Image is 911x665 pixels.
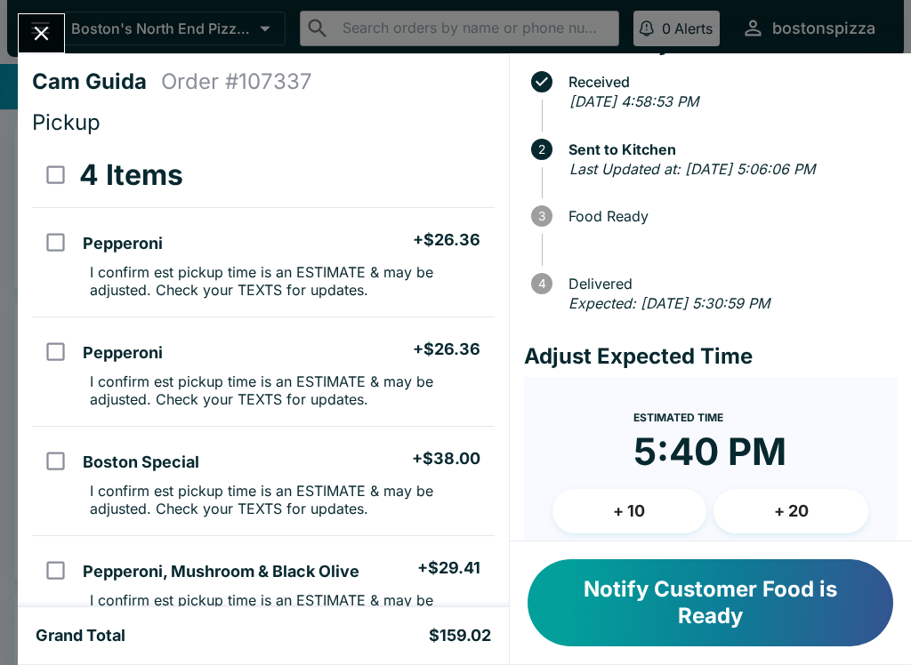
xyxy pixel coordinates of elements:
h5: Boston Special [83,452,199,473]
h5: Pepperoni [83,233,163,254]
span: Received [560,74,897,90]
span: Delivered [560,276,897,292]
h4: Adjust Expected Time [524,343,897,370]
span: Food Ready [560,208,897,224]
button: + 20 [713,489,868,533]
em: [DATE] 4:58:53 PM [569,92,698,110]
span: Estimated Time [633,411,723,424]
h4: Order # 107337 [161,68,312,95]
h3: 4 Items [79,157,183,193]
button: Notify Customer Food is Ready [528,559,893,646]
em: Last Updated at: [DATE] 5:06:06 PM [569,160,815,178]
h5: + $38.00 [412,448,480,469]
p: I confirm est pickup time is an ESTIMATE & may be adjusted. Check your TEXTS for updates. [90,263,480,299]
text: 3 [538,209,545,223]
span: Sent to Kitchen [560,141,897,157]
h5: Grand Total [36,625,125,646]
h5: Pepperoni, Mushroom & Black Olive [83,561,359,582]
table: orders table [32,143,495,645]
h4: Cam Guida [32,68,161,95]
h5: $159.02 [429,625,491,646]
span: Pickup [32,109,101,135]
h5: + $26.36 [413,229,480,251]
button: + 10 [552,489,707,533]
h5: Pepperoni [83,342,163,364]
p: I confirm est pickup time is an ESTIMATE & may be adjusted. Check your TEXTS for updates. [90,591,480,627]
h5: + $29.41 [417,557,480,579]
em: Expected: [DATE] 5:30:59 PM [568,294,770,312]
p: I confirm est pickup time is an ESTIMATE & may be adjusted. Check your TEXTS for updates. [90,482,480,517]
text: 4 [537,276,545,291]
h5: + $26.36 [413,339,480,360]
text: 2 [538,142,545,156]
time: 5:40 PM [633,429,786,475]
button: Close [19,14,64,52]
p: I confirm est pickup time is an ESTIMATE & may be adjusted. Check your TEXTS for updates. [90,373,480,408]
